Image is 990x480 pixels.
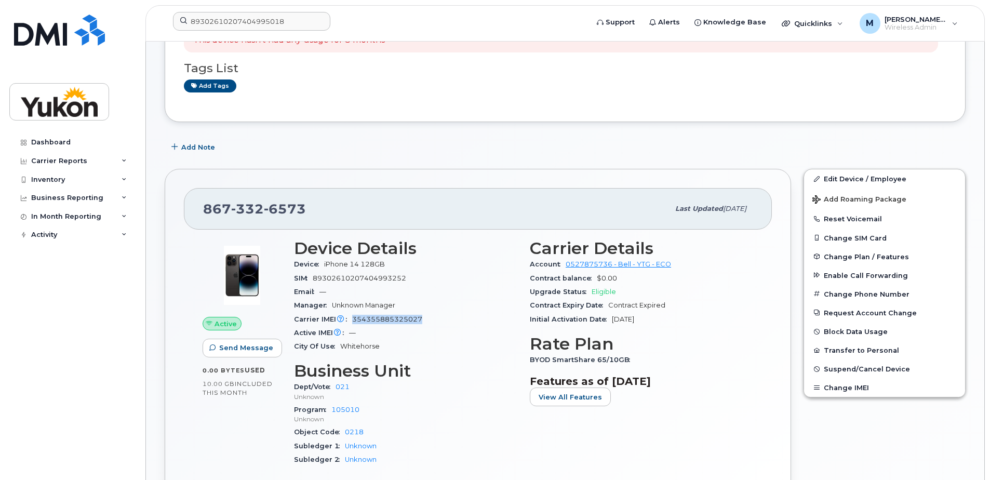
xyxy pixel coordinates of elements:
span: [DATE] [612,315,634,323]
span: BYOD SmartShare 65/10GB [530,356,635,364]
span: M [866,17,874,30]
span: Add Note [181,142,215,152]
span: Manager [294,301,332,309]
span: 332 [231,201,264,217]
span: Active [215,319,237,329]
span: Send Message [219,343,273,353]
span: Quicklinks [794,19,832,28]
span: 867 [203,201,306,217]
button: Change IMEI [804,378,965,397]
button: Add Roaming Package [804,188,965,209]
span: Dept/Vote [294,383,336,391]
a: Edit Device / Employee [804,169,965,188]
span: Subledger 2 [294,456,345,463]
button: View All Features [530,388,611,406]
button: Suspend/Cancel Device [804,359,965,378]
span: Subledger 1 [294,442,345,450]
a: 0527875736 - Bell - YTG - ECO [566,260,671,268]
span: — [349,329,356,337]
span: Active IMEI [294,329,349,337]
span: Eligible [592,288,616,296]
span: Add Roaming Package [812,195,906,205]
div: Quicklinks [774,13,850,34]
span: 354355885325027 [352,315,422,323]
button: Enable Call Forwarding [804,266,965,285]
span: City Of Use [294,342,340,350]
span: Contract Expiry Date [530,301,608,309]
a: Unknown [345,442,377,450]
span: Object Code [294,428,345,436]
a: Knowledge Base [687,12,773,33]
span: Support [606,17,635,28]
span: Carrier IMEI [294,315,352,323]
span: Initial Activation Date [530,315,612,323]
button: Change Phone Number [804,285,965,303]
span: 6573 [264,201,306,217]
span: View All Features [539,392,602,402]
button: Send Message [203,339,282,357]
span: — [319,288,326,296]
p: Unknown [294,415,517,423]
span: Last updated [675,205,723,212]
span: Account [530,260,566,268]
a: 0218 [345,428,364,436]
span: Alerts [658,17,680,28]
h3: Device Details [294,239,517,258]
span: iPhone 14 128GB [324,260,385,268]
a: Support [590,12,642,33]
div: Mitchel.Williams [852,13,965,34]
button: Change SIM Card [804,229,965,247]
a: Alerts [642,12,687,33]
span: 10.00 GB [203,380,235,388]
a: Add tags [184,79,236,92]
button: Change Plan / Features [804,247,965,266]
span: Contract balance [530,274,597,282]
span: included this month [203,380,273,397]
button: Reset Voicemail [804,209,965,228]
button: Block Data Usage [804,322,965,341]
span: Unknown Manager [332,301,395,309]
h3: Carrier Details [530,239,753,258]
span: Email [294,288,319,296]
button: Add Note [165,138,224,156]
h3: Rate Plan [530,335,753,353]
h3: Tags List [184,62,946,75]
span: [DATE] [723,205,746,212]
span: Change Plan / Features [824,252,909,260]
span: Upgrade Status [530,288,592,296]
input: Find something... [173,12,330,31]
span: 89302610207404993252 [313,274,406,282]
span: Enable Call Forwarding [824,271,908,279]
a: 105010 [331,406,359,414]
button: Request Account Change [804,303,965,322]
span: $0.00 [597,274,617,282]
span: [PERSON_NAME].[PERSON_NAME] [885,15,947,23]
span: Device [294,260,324,268]
span: Knowledge Base [703,17,766,28]
span: Program [294,406,331,414]
h3: Features as of [DATE] [530,375,753,388]
button: Transfer to Personal [804,341,965,359]
span: SIM [294,274,313,282]
span: 0.00 Bytes [203,367,245,374]
span: Wireless Admin [885,23,947,32]
span: Contract Expired [608,301,665,309]
span: Whitehorse [340,342,380,350]
a: Unknown [345,456,377,463]
span: Suspend/Cancel Device [824,365,910,373]
p: Unknown [294,392,517,401]
img: image20231002-3703462-njx0qo.jpeg [211,244,273,306]
span: used [245,366,265,374]
h3: Business Unit [294,362,517,380]
a: 021 [336,383,350,391]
